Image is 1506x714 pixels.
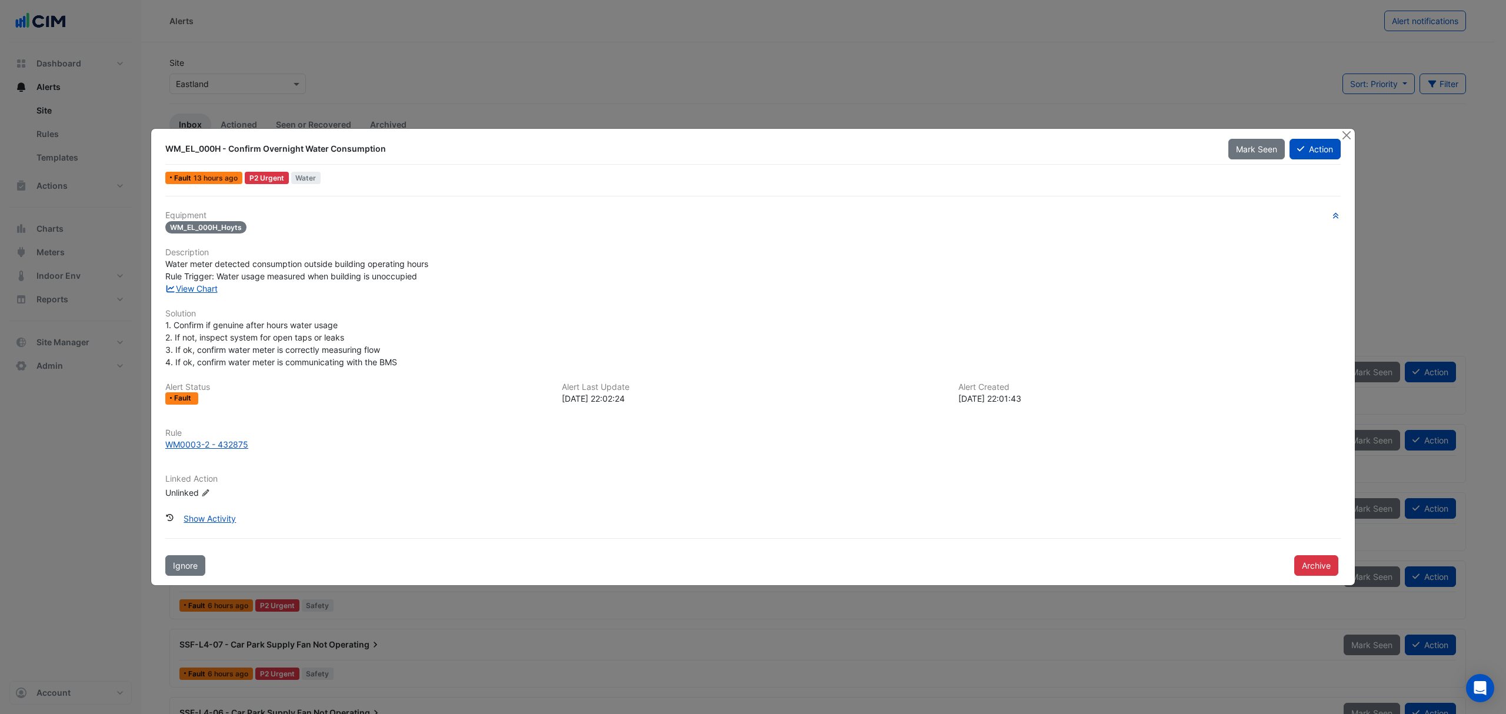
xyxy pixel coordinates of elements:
[201,488,210,497] fa-icon: Edit Linked Action
[1236,144,1277,154] span: Mark Seen
[165,486,306,498] div: Unlinked
[165,248,1341,258] h6: Description
[165,555,205,576] button: Ignore
[165,283,218,293] a: View Chart
[173,560,198,570] span: Ignore
[165,259,428,281] span: Water meter detected consumption outside building operating hours Rule Trigger: Water usage measu...
[958,382,1341,392] h6: Alert Created
[174,175,194,182] span: Fault
[165,221,246,233] span: WM_EL_000H_Hoyts
[165,438,1341,451] a: WM0003-2 - 432875
[291,172,321,184] span: Water
[165,382,548,392] h6: Alert Status
[1290,139,1341,159] button: Action
[165,474,1341,484] h6: Linked Action
[1340,129,1352,141] button: Close
[194,174,238,182] span: Sun 10-Aug-2025 22:02 AEST
[562,392,944,405] div: [DATE] 22:02:24
[1294,555,1338,576] button: Archive
[176,508,244,529] button: Show Activity
[165,211,1341,221] h6: Equipment
[1466,674,1494,702] div: Open Intercom Messenger
[1228,139,1285,159] button: Mark Seen
[165,320,397,367] span: 1. Confirm if genuine after hours water usage 2. If not, inspect system for open taps or leaks 3....
[958,392,1341,405] div: [DATE] 22:01:43
[245,172,289,184] div: P2 Urgent
[165,309,1341,319] h6: Solution
[165,428,1341,438] h6: Rule
[165,438,248,451] div: WM0003-2 - 432875
[165,143,1214,155] div: WM_EL_000H - Confirm Overnight Water Consumption
[562,382,944,392] h6: Alert Last Update
[174,395,194,402] span: Fault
